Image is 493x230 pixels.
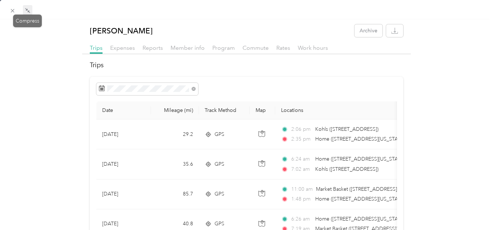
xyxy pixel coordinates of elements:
span: Home ([STREET_ADDRESS][US_STATE]) [315,196,406,202]
span: Trips [90,44,103,51]
th: Mileage (mi) [151,101,199,120]
iframe: Everlance-gr Chat Button Frame [452,189,493,230]
p: [PERSON_NAME] [90,24,153,37]
span: Home ([STREET_ADDRESS][US_STATE]) [315,216,406,222]
td: 85.7 [151,179,199,209]
span: Market Basket ([STREET_ADDRESS]) [316,186,398,192]
td: 35.6 [151,149,199,179]
span: Commute [243,44,269,51]
span: 2:06 pm [291,125,312,133]
span: Kohls ([STREET_ADDRESS]) [315,126,378,132]
td: [DATE] [96,120,151,149]
button: Archive [354,24,382,37]
span: Home ([STREET_ADDRESS][US_STATE]) [315,136,406,142]
th: Track Method [199,101,250,120]
span: 2:35 pm [291,135,312,143]
th: Date [96,101,151,120]
span: 1:48 pm [291,195,312,203]
span: Work hours [298,44,328,51]
span: 6:24 am [291,155,312,163]
span: Reports [143,44,163,51]
span: GPS [215,190,224,198]
span: GPS [215,220,224,228]
th: Map [250,101,275,120]
span: 7:02 am [291,165,312,173]
div: Compress [13,15,42,27]
span: GPS [215,130,224,138]
span: Member info [171,44,205,51]
td: [DATE] [96,179,151,209]
span: 6:26 am [291,215,312,223]
td: [DATE] [96,149,151,179]
th: Locations [275,101,442,120]
span: Rates [276,44,290,51]
span: 11:00 am [291,185,313,193]
span: Program [212,44,235,51]
span: Home ([STREET_ADDRESS][US_STATE]) [315,156,406,162]
td: 29.2 [151,120,199,149]
span: Expenses [110,44,135,51]
h2: Trips [90,60,403,70]
span: Kohls ([STREET_ADDRESS]) [315,166,378,172]
span: GPS [215,160,224,168]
